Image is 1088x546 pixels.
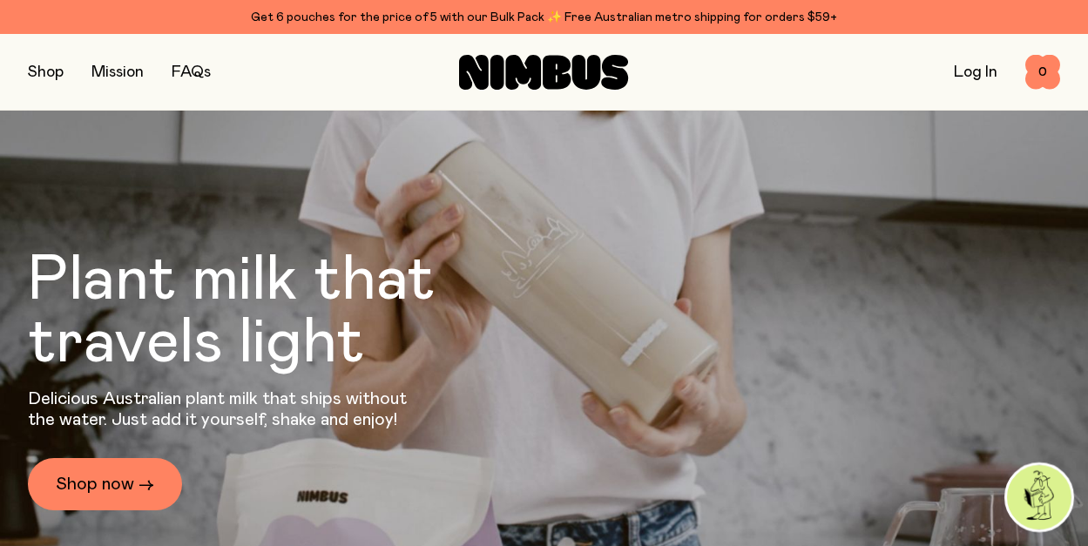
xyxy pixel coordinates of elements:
[1025,55,1060,90] button: 0
[28,458,182,510] a: Shop now →
[28,249,530,374] h1: Plant milk that travels light
[172,64,211,80] a: FAQs
[28,388,418,430] p: Delicious Australian plant milk that ships without the water. Just add it yourself, shake and enjoy!
[91,64,144,80] a: Mission
[1007,465,1071,529] img: agent
[28,7,1060,28] div: Get 6 pouches for the price of 5 with our Bulk Pack ✨ Free Australian metro shipping for orders $59+
[954,64,997,80] a: Log In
